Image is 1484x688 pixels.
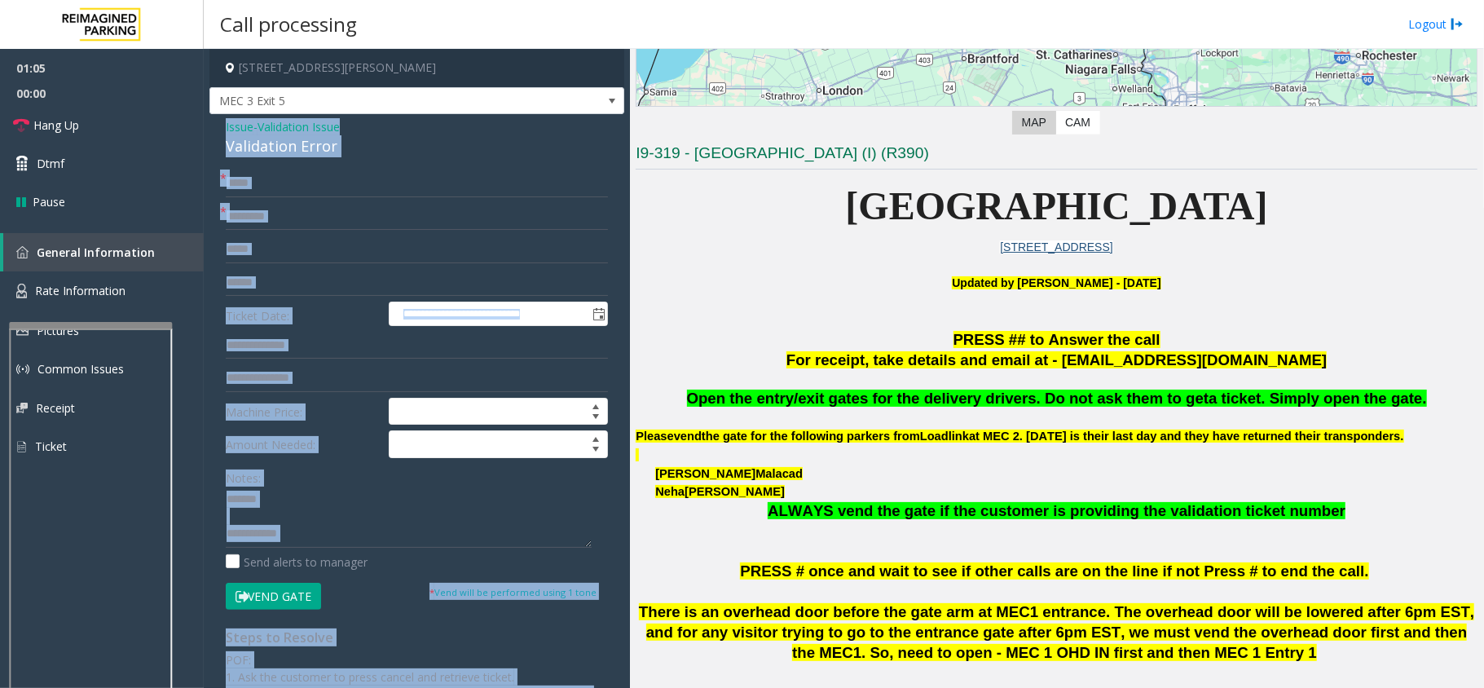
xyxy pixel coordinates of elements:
[1209,390,1426,407] span: a ticket. Simply open the gate.
[16,246,29,258] img: 'icon'
[584,399,607,412] span: Increase value
[655,485,685,498] span: Neha
[209,49,624,87] h4: [STREET_ADDRESS][PERSON_NAME]
[1012,111,1056,135] label: Map
[226,464,261,487] label: Notes:
[969,430,1403,443] span: at MEC 2. [DATE] is their last day and they have returned their transponders.
[222,302,385,326] label: Ticket Date:
[685,485,785,499] span: [PERSON_NAME]
[702,430,920,443] span: the gate for the following parkers from
[226,553,368,571] label: Send alerts to manager
[3,233,204,271] a: General Information
[920,430,969,443] span: Loadlink
[1451,15,1464,33] img: logout
[222,398,385,426] label: Machine Price:
[16,284,27,298] img: 'icon'
[768,502,1345,519] span: ALWAYS vend the gate if the customer is providing the validation ticket number
[210,88,541,114] span: MEC 3 Exit 5
[222,430,385,458] label: Amount Needed:
[584,444,607,457] span: Decrease value
[589,302,607,325] span: Toggle popup
[740,562,1368,580] span: PRESS # once and wait to see if other calls are on the line if not Press # to end the call.
[33,193,65,210] span: Pause
[639,603,1474,661] span: There is an overhead door before the gate arm at MEC1 entrance. The overhead door will be lowered...
[952,276,1160,289] b: Updated by [PERSON_NAME] - [DATE]
[226,630,608,646] h4: Steps to Resolve
[953,331,1160,348] span: PRESS ## to Answer the call
[636,143,1477,170] h3: I9-319 - [GEOGRAPHIC_DATA] (I) (R390)
[258,118,340,135] span: Validation Issue
[636,430,673,443] span: Please
[846,184,1268,227] span: [GEOGRAPHIC_DATA]
[655,467,755,480] span: [PERSON_NAME]
[1055,111,1100,135] label: CAM
[584,412,607,425] span: Decrease value
[429,586,597,598] small: Vend will be performed using 1 tone
[226,135,608,157] div: Validation Error
[755,467,803,481] span: Malacad
[226,583,321,611] button: Vend Gate
[687,390,1209,407] span: Open the entry/exit gates for the delivery drivers. Do not ask them to get
[786,351,1327,368] span: For receipt, take details and email at - [EMAIL_ADDRESS][DOMAIN_NAME]
[1000,240,1112,254] a: [STREET_ADDRESS]
[37,155,64,172] span: Dtmf
[37,245,155,260] span: General Information
[33,117,79,134] span: Hang Up
[226,118,253,135] span: Issue
[212,4,365,44] h3: Call processing
[1408,15,1464,33] a: Logout
[584,431,607,444] span: Increase value
[674,430,702,443] span: vend
[253,119,340,135] span: -
[35,283,126,298] span: Rate Information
